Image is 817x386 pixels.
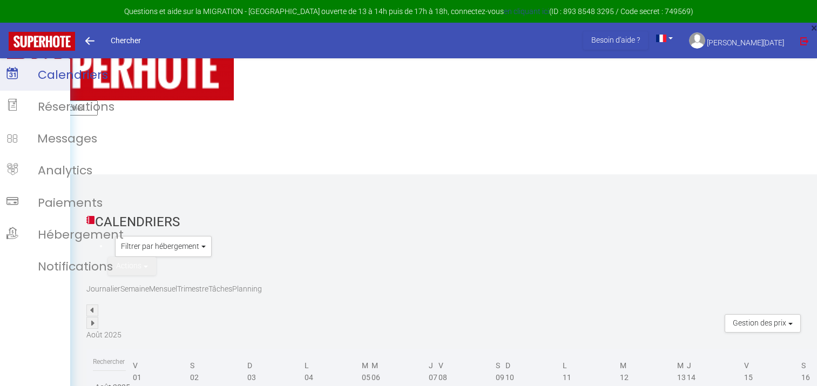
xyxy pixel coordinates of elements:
[438,361,443,370] abbr: V
[7,36,234,100] img: logo
[247,361,252,370] abbr: D
[620,361,626,370] abbr: M
[133,361,138,370] abbr: V
[38,98,114,115] span: Réservations
[687,361,691,370] abbr: J
[177,283,208,295] li: Trimestre
[108,257,156,275] button: Actions
[38,194,103,211] span: Paiements
[190,361,194,370] abbr: S
[563,361,567,370] abbr: L
[689,32,705,49] img: ...
[811,22,817,35] span: ×
[38,66,108,83] span: Calendriers
[37,130,97,147] span: Messages
[38,162,92,179] span: Analytics
[9,32,75,51] img: Super Booking
[38,258,113,275] span: Notifications
[149,283,177,295] li: Mensuel
[681,23,792,58] a: ... [PERSON_NAME][DATE]
[505,361,510,370] abbr: D
[496,361,500,370] abbr: S
[103,23,149,58] a: Chercher
[583,31,648,50] button: Besoin d'aide ?
[707,38,784,47] span: [PERSON_NAME][DATE]
[677,361,684,370] abbr: M
[504,7,549,16] a: en cliquant ici
[86,283,120,295] li: Journalier
[95,214,180,230] h3: CALENDRIERS
[305,361,309,370] abbr: L
[744,361,749,370] abbr: V
[86,329,121,341] p: Août 2025
[111,36,141,45] span: Chercher
[362,361,368,370] abbr: M
[800,37,809,45] img: logout
[372,361,378,370] abbr: M
[93,352,126,371] input: Rechercher un logement...
[429,361,433,370] abbr: J
[115,236,212,258] button: Filtrer par hébergement
[38,226,124,243] span: Hébergement
[772,341,817,386] iframe: LiveChat chat widget
[120,283,149,295] li: Semaine
[232,283,262,295] li: Planning
[725,314,801,333] button: Gestion des prix
[208,283,232,295] li: Tâches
